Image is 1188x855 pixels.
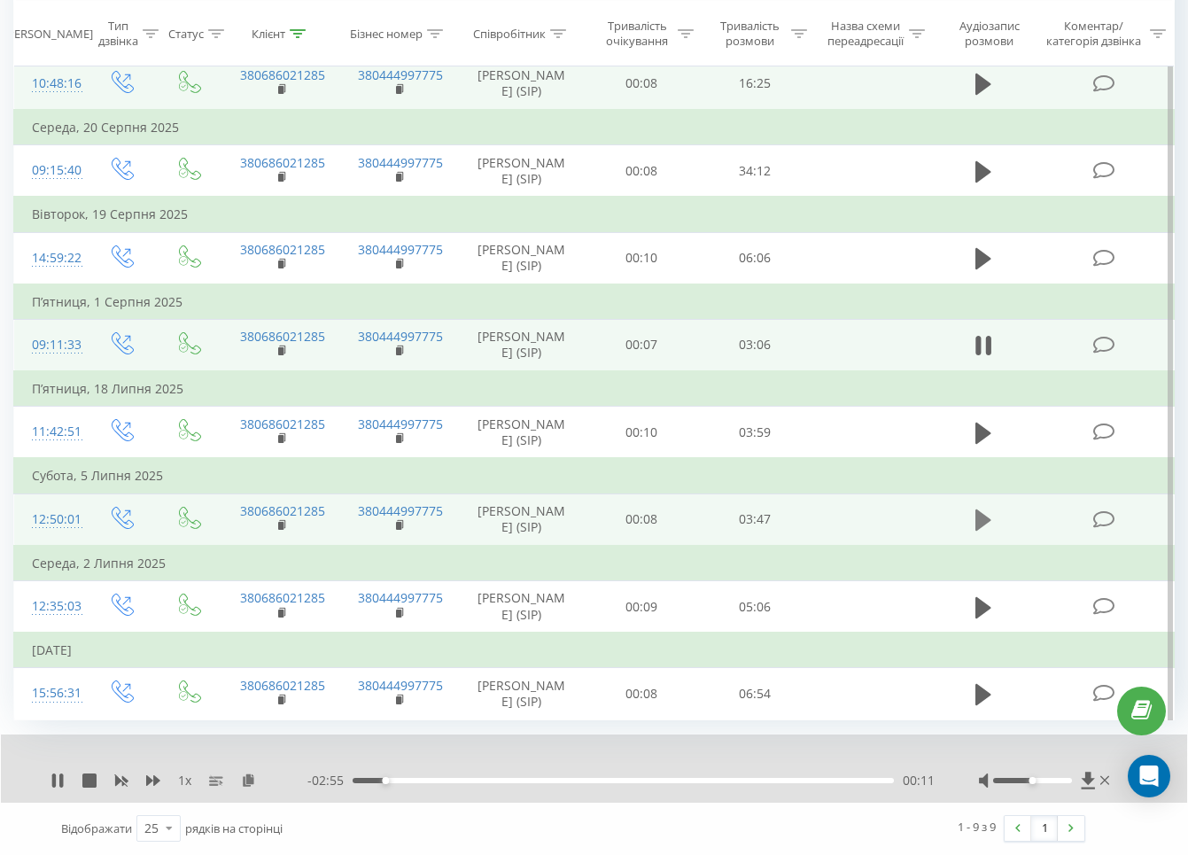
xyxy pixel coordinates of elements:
[585,232,698,284] td: 00:10
[358,241,443,258] a: 380444997775
[458,319,585,371] td: [PERSON_NAME] (SIP)
[307,772,353,789] span: - 02:55
[32,589,68,624] div: 12:35:03
[458,407,585,459] td: [PERSON_NAME] (SIP)
[240,241,325,258] a: 380686021285
[698,58,811,110] td: 16:25
[32,415,68,449] div: 11:42:51
[1128,755,1170,797] div: Open Intercom Messenger
[585,407,698,459] td: 00:10
[32,241,68,276] div: 14:59:22
[252,26,285,41] div: Клієнт
[473,26,546,41] div: Співробітник
[585,581,698,633] td: 00:09
[1042,19,1145,49] div: Коментар/категорія дзвінка
[240,589,325,606] a: 380686021285
[458,494,585,546] td: [PERSON_NAME] (SIP)
[240,154,325,171] a: 380686021285
[4,26,93,41] div: [PERSON_NAME]
[698,319,811,371] td: 03:06
[240,66,325,83] a: 380686021285
[358,66,443,83] a: 380444997775
[14,546,1175,581] td: Середа, 2 Липня 2025
[827,19,905,49] div: Назва схеми переадресації
[14,284,1175,320] td: П’ятниця, 1 Серпня 2025
[714,19,787,49] div: Тривалість розмови
[358,328,443,345] a: 380444997775
[698,581,811,633] td: 05:06
[240,416,325,432] a: 380686021285
[458,581,585,633] td: [PERSON_NAME] (SIP)
[32,328,68,362] div: 09:11:33
[240,677,325,694] a: 380686021285
[14,197,1175,232] td: Вівторок, 19 Серпня 2025
[32,502,68,537] div: 12:50:01
[240,328,325,345] a: 380686021285
[32,66,68,101] div: 10:48:16
[585,494,698,546] td: 00:08
[14,458,1175,494] td: Субота, 5 Липня 2025
[32,676,68,711] div: 15:56:31
[945,19,1034,49] div: Аудіозапис розмови
[358,589,443,606] a: 380444997775
[240,502,325,519] a: 380686021285
[1029,777,1036,784] div: Accessibility label
[358,416,443,432] a: 380444997775
[98,19,138,49] div: Тип дзвінка
[1031,816,1058,841] a: 1
[585,58,698,110] td: 00:08
[458,145,585,198] td: [PERSON_NAME] (SIP)
[958,818,996,836] div: 1 - 9 з 9
[698,145,811,198] td: 34:12
[698,494,811,546] td: 03:47
[168,26,204,41] div: Статус
[458,668,585,719] td: [PERSON_NAME] (SIP)
[698,668,811,719] td: 06:54
[14,110,1175,145] td: Середа, 20 Серпня 2025
[144,820,159,837] div: 25
[358,502,443,519] a: 380444997775
[382,777,389,784] div: Accessibility label
[358,677,443,694] a: 380444997775
[458,232,585,284] td: [PERSON_NAME] (SIP)
[585,145,698,198] td: 00:08
[61,820,132,836] span: Відображати
[14,633,1175,668] td: [DATE]
[14,371,1175,407] td: П’ятниця, 18 Липня 2025
[185,820,283,836] span: рядків на сторінці
[903,772,935,789] span: 00:11
[585,319,698,371] td: 00:07
[358,154,443,171] a: 380444997775
[601,19,673,49] div: Тривалість очікування
[585,668,698,719] td: 00:08
[178,772,191,789] span: 1 x
[698,407,811,459] td: 03:59
[32,153,68,188] div: 09:15:40
[698,232,811,284] td: 06:06
[350,26,423,41] div: Бізнес номер
[458,58,585,110] td: [PERSON_NAME] (SIP)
